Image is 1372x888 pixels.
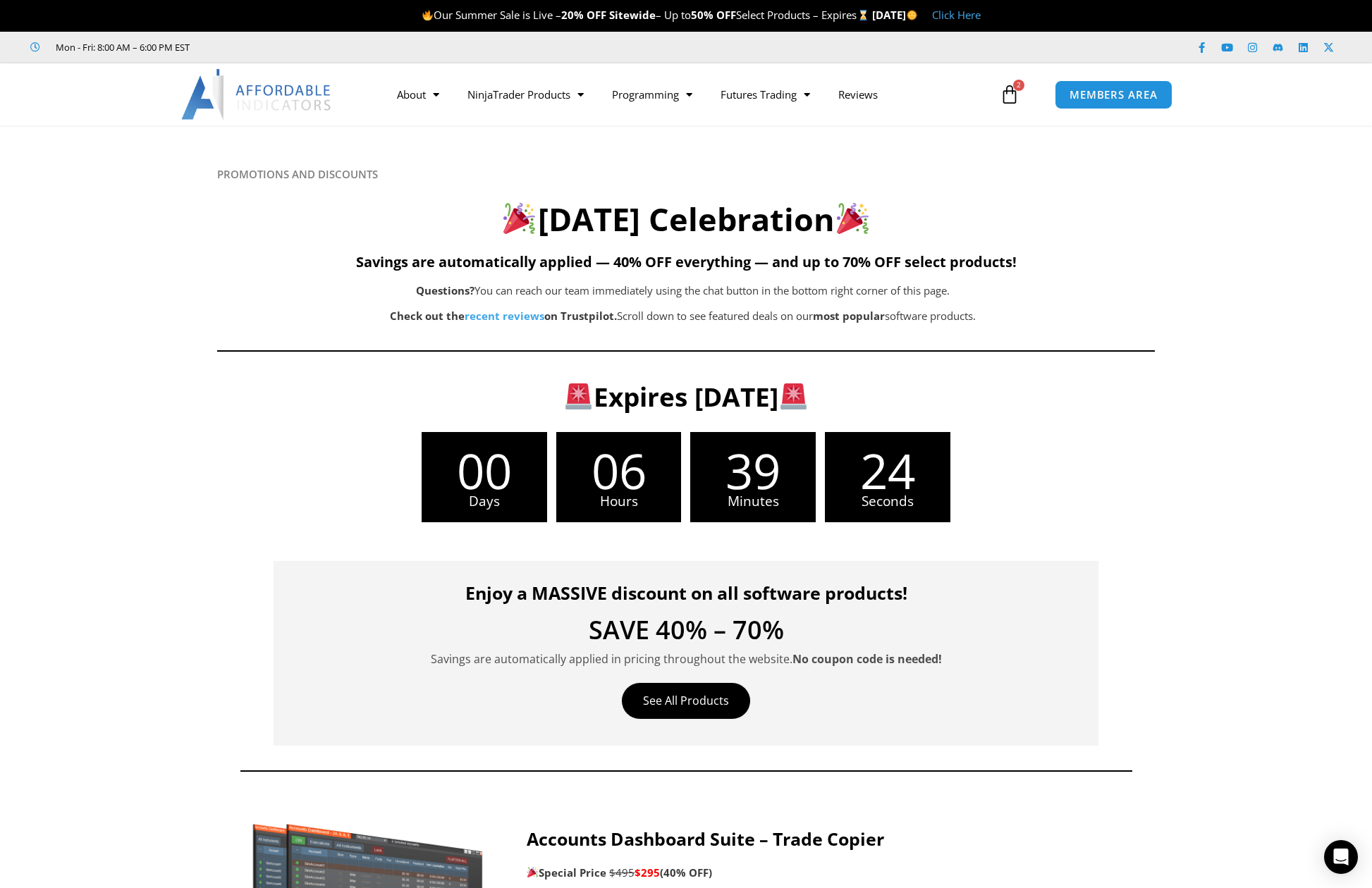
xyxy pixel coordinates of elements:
[609,865,635,880] span: $495
[837,202,869,234] img: 🎉
[422,446,547,495] span: 00
[635,865,660,880] span: $295
[561,8,606,22] strong: 20% OFF
[780,383,807,409] img: 🚨
[217,168,1155,181] h6: PROMOTIONS AND DISCOUNTS
[660,865,712,880] b: (40% OFF)
[872,8,918,22] strong: [DATE]
[565,383,592,409] img: 🚨
[1055,80,1172,109] a: MEMBERS AREA
[706,78,824,111] a: Futures Trading
[217,199,1155,240] h2: [DATE] Celebration
[288,281,1079,301] p: You can reach our team immediately using the chat button in the bottom right corner of this page.
[288,307,1079,326] p: Scroll down to see featured deals on our software products.
[813,309,885,323] b: most popular
[422,8,871,22] span: Our Summer Sale is Live – – Up to Select Products – Expires
[416,283,474,297] b: Questions?
[609,8,656,22] strong: Sitewide
[527,827,884,851] strong: Accounts Dashboard Suite – Trade Copier
[691,8,736,22] strong: 50% OFF
[291,380,1081,414] h3: Expires [DATE]
[690,446,816,495] span: 39
[295,617,1077,643] h4: SAVE 40% – 70%
[422,10,433,20] img: 🔥
[858,10,869,20] img: ⌛
[979,74,1041,115] a: 2
[622,683,750,719] a: See All Products
[825,446,950,495] span: 24
[527,865,606,880] strong: Special Price
[422,495,547,508] span: Days
[907,10,917,20] img: 🌞
[453,78,598,111] a: NinjaTrader Products
[1070,90,1158,100] span: MEMBERS AREA
[295,582,1077,603] h4: Enjoy a MASSIVE discount on all software products!
[52,39,190,56] span: Mon - Fri: 8:00 AM – 6:00 PM EST
[181,69,333,120] img: LogoAI | Affordable Indicators – NinjaTrader
[209,40,421,54] iframe: Customer reviews powered by Trustpilot
[824,78,892,111] a: Reviews
[383,78,996,111] nav: Menu
[556,495,682,508] span: Hours
[390,309,617,323] strong: Check out the on Trustpilot.
[295,650,1077,669] p: Savings are automatically applied in pricing throughout the website.
[1324,840,1358,874] div: Open Intercom Messenger
[825,495,950,508] span: Seconds
[690,495,816,508] span: Minutes
[465,309,544,323] a: recent reviews
[383,78,453,111] a: About
[527,867,538,877] img: 🎉
[1013,80,1024,91] span: 2
[217,254,1155,271] h5: Savings are automatically applied — 40% OFF everything — and up to 70% OFF select products!
[792,651,942,667] strong: No coupon code is needed!
[598,78,706,111] a: Programming
[503,202,535,234] img: 🎉
[932,8,981,22] a: Click Here
[556,446,682,495] span: 06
